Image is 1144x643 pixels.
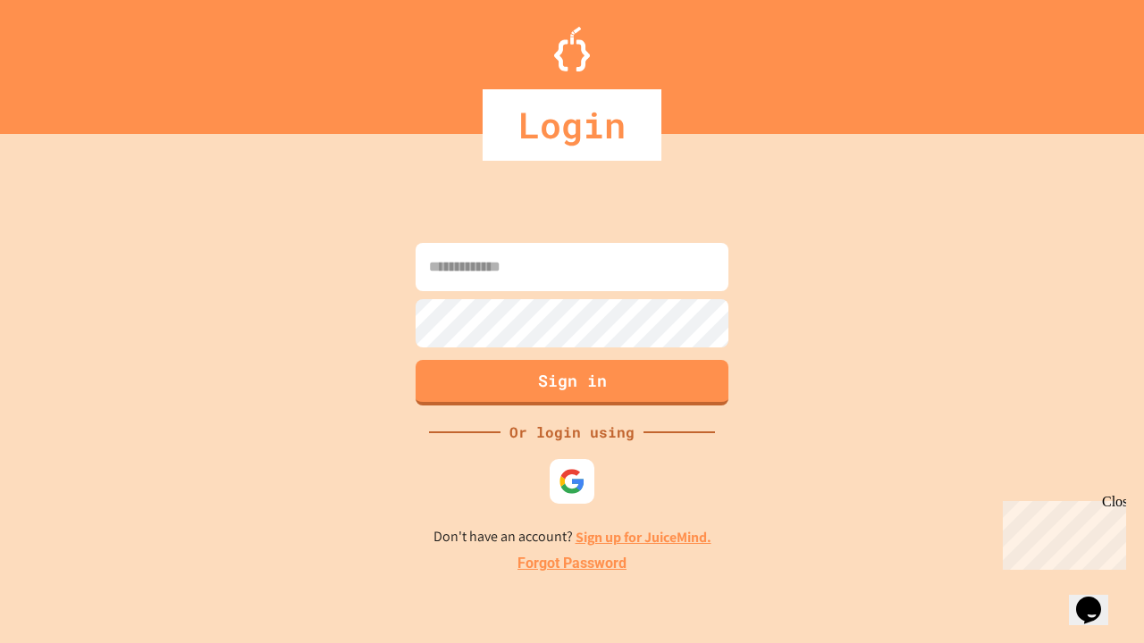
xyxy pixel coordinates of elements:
div: Or login using [500,422,643,443]
button: Sign in [416,360,728,405]
img: google-icon.svg [559,468,585,495]
img: Logo.svg [554,27,590,71]
a: Forgot Password [517,553,627,574]
a: Sign up for JuiceMind. [576,528,711,547]
div: Login [483,89,661,161]
div: Chat with us now!Close [7,7,123,113]
iframe: chat widget [996,494,1126,570]
p: Don't have an account? [433,526,711,548]
iframe: chat widget [1069,572,1126,625]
